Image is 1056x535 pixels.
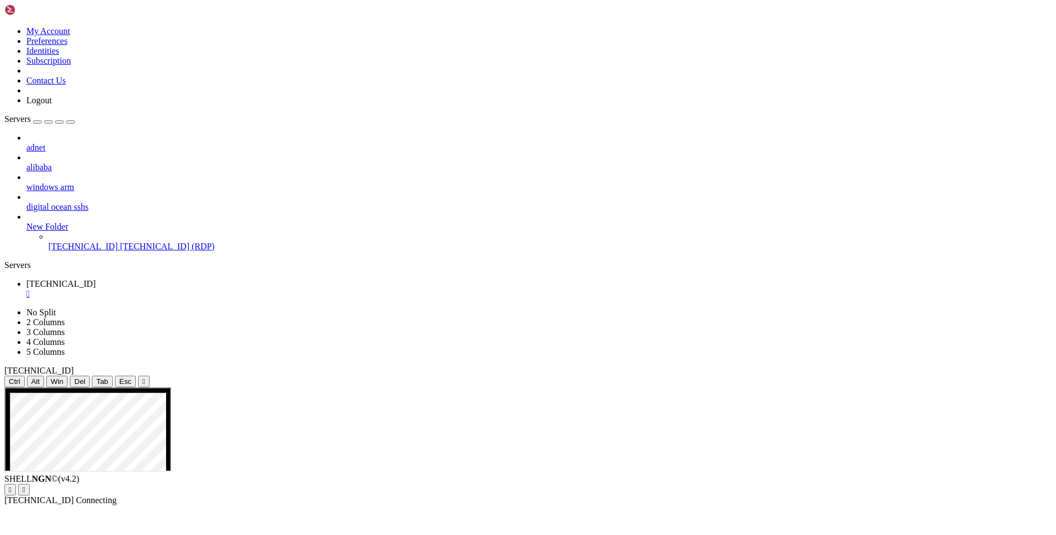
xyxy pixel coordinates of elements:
[26,347,65,356] a: 5 Columns
[4,495,74,505] span: [TECHNICAL_ID]
[26,36,68,46] a: Preferences
[120,242,215,251] span: [TECHNICAL_ID] (RDP)
[26,76,66,85] a: Contact Us
[26,26,70,36] a: My Account
[27,376,45,387] button: Alt
[26,172,1052,192] li: windows arm
[119,377,131,386] span: Esc
[26,182,74,192] span: windows arm
[26,163,1052,172] a: alibaba
[26,289,1052,299] a: 
[26,56,71,65] a: Subscription
[26,279,96,288] span: [TECHNICAL_ID]
[138,376,150,387] button: 
[4,114,31,124] span: Servers
[26,96,52,105] a: Logout
[26,222,68,231] span: New Folder
[9,377,20,386] span: Ctrl
[51,377,63,386] span: Win
[46,376,68,387] button: Win
[32,474,52,483] b: NGN
[4,366,74,375] span: [TECHNICAL_ID]
[23,486,25,494] div: 
[26,143,1052,153] a: adnet
[74,377,85,386] span: Del
[115,376,136,387] button: Esc
[26,308,56,317] a: No Split
[26,153,1052,172] li: alibaba
[26,202,1052,212] a: digital ocean sshs
[31,377,40,386] span: Alt
[26,133,1052,153] li: adnet
[26,327,65,337] a: 3 Columns
[96,377,108,386] span: Tab
[26,317,65,327] a: 2 Columns
[70,376,90,387] button: Del
[48,232,1052,252] li: [TECHNICAL_ID] [TECHNICAL_ID] (RDP)
[26,279,1052,299] a: 165.1.120.106
[9,486,12,494] div: 
[26,192,1052,212] li: digital ocean sshs
[4,484,16,495] button: 
[4,114,75,124] a: Servers
[26,163,52,172] span: alibaba
[92,376,113,387] button: Tab
[18,484,30,495] button: 
[26,222,1052,232] a: New Folder
[48,242,118,251] span: [TECHNICAL_ID]
[4,260,1052,270] div: Servers
[58,474,80,483] span: 4.2.0
[26,182,1052,192] a: windows arm
[48,242,1052,252] a: [TECHNICAL_ID] [TECHNICAL_ID] (RDP)
[142,377,145,386] div: 
[26,202,89,211] span: digital ocean sshs
[26,46,59,55] a: Identities
[4,376,25,387] button: Ctrl
[26,212,1052,252] li: New Folder
[4,474,79,483] span: SHELL ©
[4,4,68,15] img: Shellngn
[76,495,117,505] span: Connecting
[26,143,46,152] span: adnet
[26,337,65,347] a: 4 Columns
